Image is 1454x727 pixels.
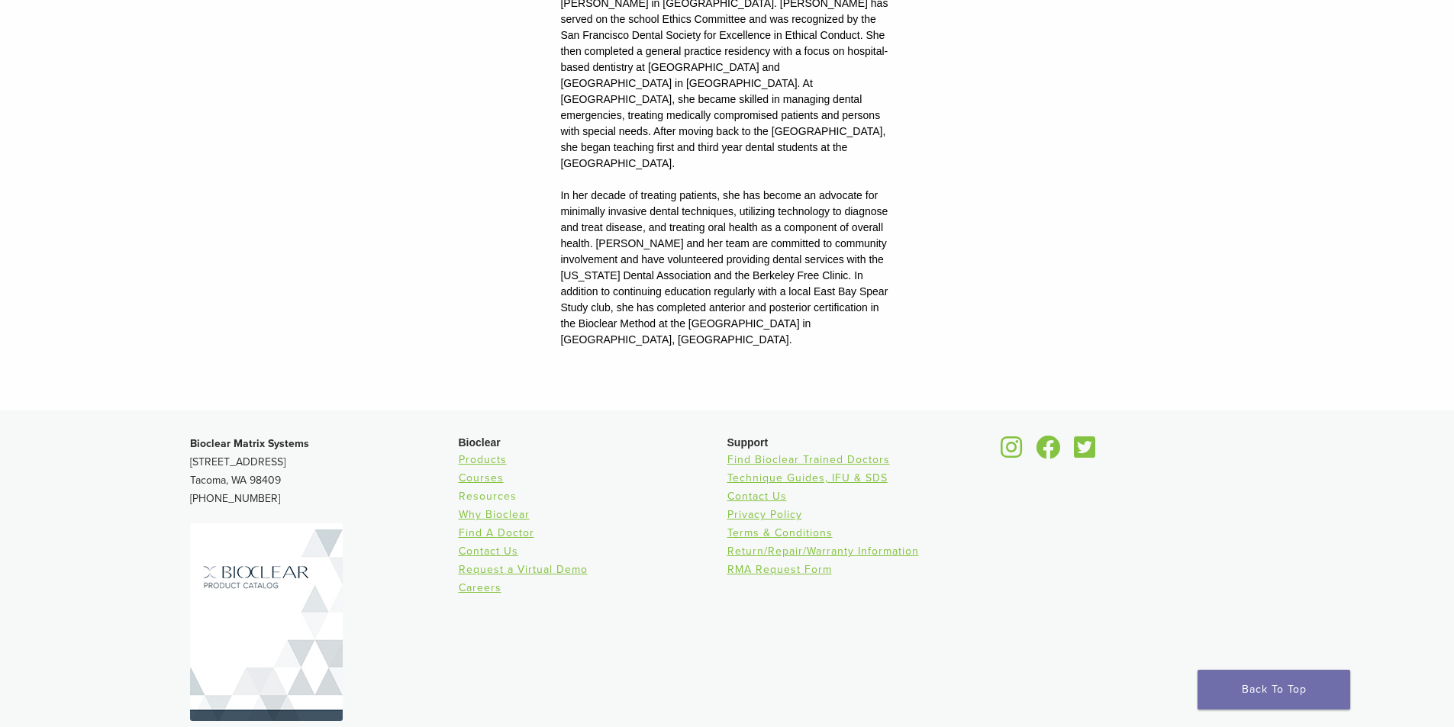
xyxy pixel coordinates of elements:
[459,490,517,503] a: Resources
[459,508,530,521] a: Why Bioclear
[190,523,343,721] img: Bioclear
[727,471,888,484] a: Technique Guides, IFU & SDS
[996,445,1028,460] a: Bioclear
[459,453,507,466] a: Products
[727,490,787,503] a: Contact Us
[727,436,769,449] span: Support
[1031,445,1066,460] a: Bioclear
[1198,670,1350,709] a: Back To Top
[727,563,832,576] a: RMA Request Form
[459,563,588,576] a: Request a Virtual Demo
[1069,445,1101,460] a: Bioclear
[727,453,890,466] a: Find Bioclear Trained Doctors
[459,581,501,594] a: Careers
[459,436,501,449] span: Bioclear
[459,526,534,539] a: Find A Doctor
[459,545,518,558] a: Contact Us
[459,471,504,484] a: Courses
[190,435,459,508] p: [STREET_ADDRESS] Tacoma, WA 98409 [PHONE_NUMBER]
[727,545,919,558] a: Return/Repair/Warranty Information
[727,508,802,521] a: Privacy Policy
[727,526,833,539] a: Terms & Conditions
[190,437,309,450] strong: Bioclear Matrix Systems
